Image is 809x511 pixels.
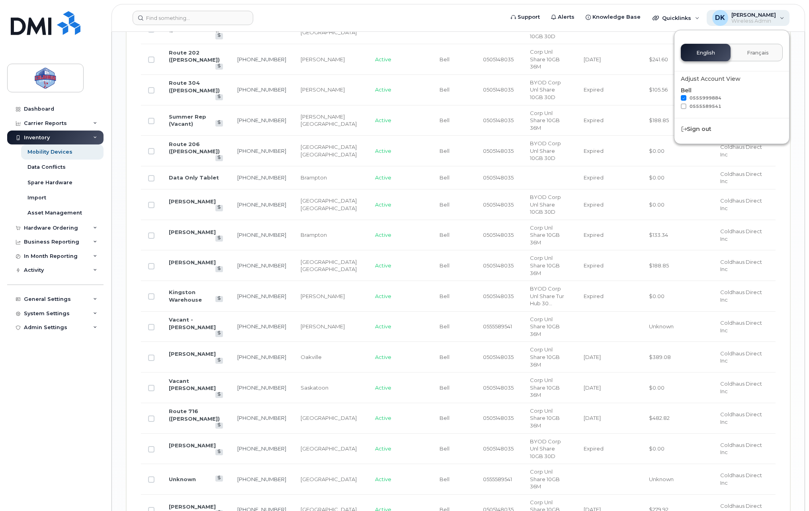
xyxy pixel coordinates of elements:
a: Summer Rep ([PERSON_NAME]) [169,19,220,33]
span: Active [375,384,391,391]
span: 0555589541 [690,103,721,109]
span: $0.00 [649,384,664,391]
span: Unknown [649,476,674,482]
a: [PERSON_NAME] [169,259,216,265]
span: Expired [584,148,604,154]
a: View Last Bill [215,358,223,364]
a: View Last Bill [215,205,223,211]
span: BYOD Corp Unl Share 10GB 30D [530,140,561,161]
a: [PHONE_NUMBER] [237,56,286,62]
span: $0.00 [649,174,664,181]
a: View Last Bill [215,392,223,398]
span: 0505148035 [483,201,514,208]
a: [PHONE_NUMBER] [237,148,286,154]
span: $133.34 [649,232,668,238]
span: Active [375,445,391,452]
span: Expired [584,445,604,452]
span: [GEOGRAPHIC_DATA] [301,476,357,482]
span: DK [715,13,725,23]
a: [PERSON_NAME] [169,229,216,235]
span: Corp Unl Share 10GB 36M [530,468,560,490]
a: View Last Bill [215,64,223,70]
span: Bell [440,56,449,62]
span: Saskatoon [301,384,328,391]
span: Brampton [301,174,327,181]
span: Active [375,323,391,330]
a: Vacant - [PERSON_NAME] [169,316,216,330]
span: $241.60 [649,56,668,62]
span: [DATE] [584,384,601,391]
span: $105.56 [649,86,668,93]
span: Active [375,415,391,421]
span: 0505148035 [483,117,514,123]
a: [PHONE_NUMBER] [237,232,286,238]
span: Active [375,293,391,299]
span: Expired [584,201,604,208]
span: Corp Unl Share 10GB 36M [530,316,560,337]
span: Expired [584,86,604,93]
span: Wireless Admin [731,18,776,24]
span: Corp Unl Share 10GB 36M [530,408,560,429]
a: [PHONE_NUMBER] [237,445,286,452]
span: Expired [584,174,604,181]
span: BYOD Corp Unl Share Tur Hub 30D [530,285,564,306]
div: Dariusz Kulpinski [707,10,790,26]
div: Adjust Account View [681,75,783,83]
span: 0555999884 [690,95,721,101]
a: View Last Bill [215,236,223,242]
span: Brampton [301,232,327,238]
span: 0505148035 [483,232,514,238]
a: [PHONE_NUMBER] [237,354,286,360]
input: Find something... [133,11,253,25]
span: BYOD Corp Unl Share 10GB 30D [530,79,561,100]
a: Summer Rep (Vacant) [169,113,206,127]
a: View Last Bill [215,266,223,272]
span: Corp Unl Share 10GB 36M [530,346,560,367]
span: 0505148035 [483,86,514,93]
span: Active [375,86,391,93]
a: View Last Bill [215,476,223,482]
span: $482.82 [649,415,670,421]
span: Bell [440,476,449,482]
a: [PHONE_NUMBER] [237,262,286,269]
span: Active [375,232,391,238]
span: [PERSON_NAME] [GEOGRAPHIC_DATA] [301,113,357,127]
span: BYOD Corp Unl Share 10GB 30D [530,18,561,39]
a: View Last Bill [215,94,223,100]
span: Quicklinks [662,15,691,21]
a: View Last Bill [215,155,223,161]
span: Unknown [649,323,674,330]
a: View Last Bill [215,423,223,429]
span: Bell [440,354,449,360]
span: [GEOGRAPHIC_DATA] [GEOGRAPHIC_DATA] [301,144,357,158]
span: [GEOGRAPHIC_DATA] [GEOGRAPHIC_DATA] [301,259,357,273]
span: Coldhaus Direct Inc [720,320,762,334]
span: [DATE] [584,354,601,360]
span: Knowledge Base [592,13,641,21]
span: [GEOGRAPHIC_DATA] [301,445,357,452]
span: 0555589541 [483,323,512,330]
span: 0505148035 [483,262,514,269]
a: [PHONE_NUMBER] [237,323,286,330]
span: Coldhaus Direct Inc [720,171,762,185]
a: [PHONE_NUMBER] [237,476,286,482]
a: [PHONE_NUMBER] [237,174,286,181]
span: Corp Unl Share 10GB 36M [530,255,560,276]
span: 0505148035 [483,56,514,62]
span: Coldhaus Direct Inc [720,411,762,425]
span: 0505148035 [483,293,514,299]
a: Route 716 ([PERSON_NAME]) [169,408,220,422]
a: [PERSON_NAME] [169,351,216,357]
span: $0.00 [649,148,664,154]
a: View Last Bill [215,33,223,39]
div: Sign out [674,122,789,137]
span: $188.85 [649,117,669,123]
span: 0505148035 [483,415,514,421]
span: 0505148035 [483,354,514,360]
div: Bell [681,86,783,111]
a: View Last Bill [215,296,223,302]
a: Alerts [545,9,580,25]
span: Active [375,354,391,360]
span: Coldhaus Direct Inc [720,259,762,273]
a: [PHONE_NUMBER] [237,86,286,93]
